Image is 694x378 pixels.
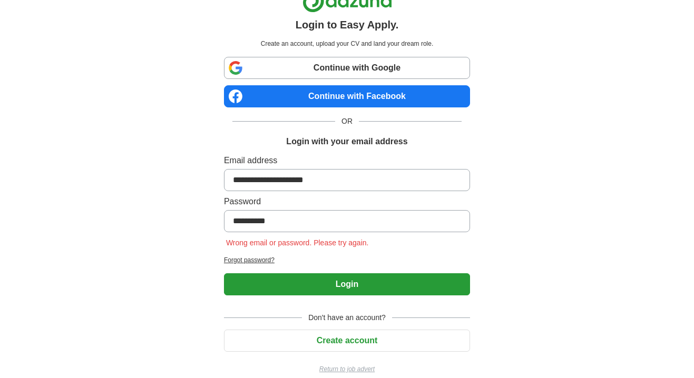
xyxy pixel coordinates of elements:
[224,238,371,247] span: Wrong email or password. Please try again.
[302,312,392,323] span: Don't have an account?
[224,330,470,352] button: Create account
[335,116,359,127] span: OR
[224,364,470,374] a: Return to job advert
[226,39,468,48] p: Create an account, upload your CV and land your dream role.
[224,57,470,79] a: Continue with Google
[224,85,470,107] a: Continue with Facebook
[224,195,470,208] label: Password
[286,135,407,148] h1: Login with your email address
[224,154,470,167] label: Email address
[224,273,470,295] button: Login
[296,17,399,33] h1: Login to Easy Apply.
[224,336,470,345] a: Create account
[224,255,470,265] a: Forgot password?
